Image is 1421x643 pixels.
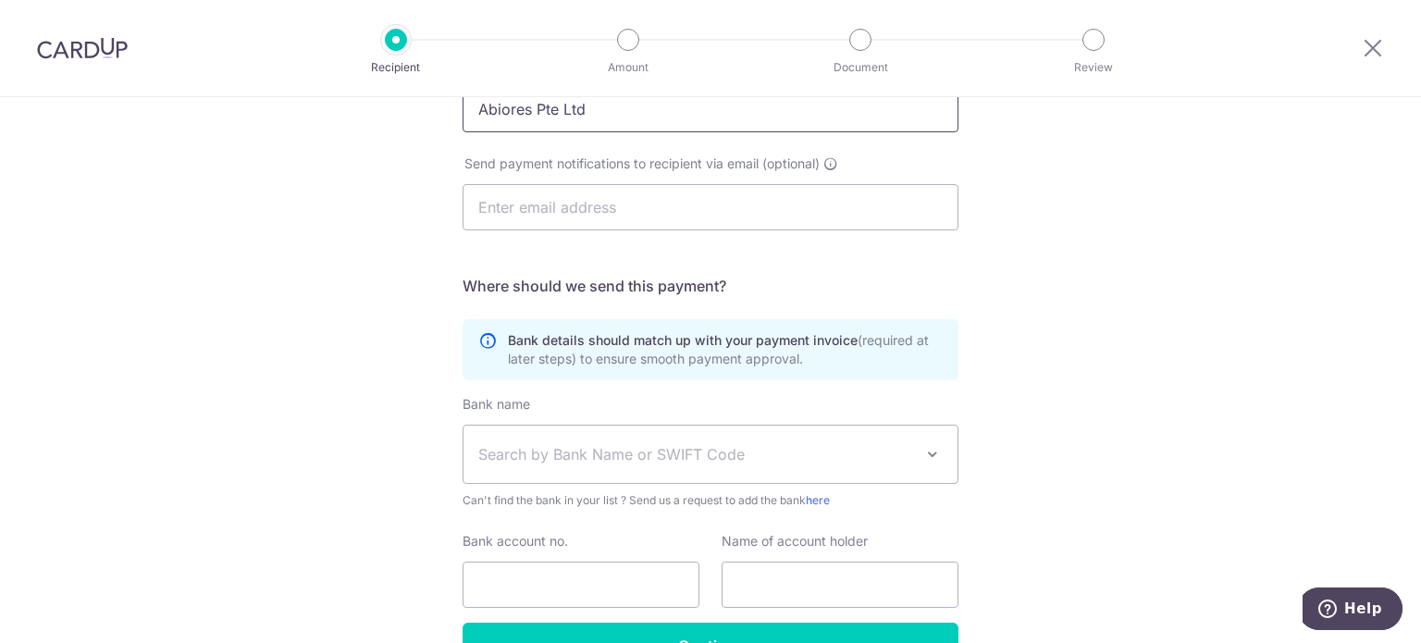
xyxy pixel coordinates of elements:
p: Document [792,58,929,77]
span: Send payment notifications to recipient via email (optional) [464,155,820,173]
h5: Where should we send this payment? [463,275,958,297]
p: Recipient [327,58,464,77]
p: Amount [560,58,697,77]
label: Bank name [463,395,530,414]
span: Can't find the bank in your list ? Send us a request to add the bank [463,491,958,510]
span: Search by Bank Name or SWIFT Code [478,443,913,465]
label: Name of account holder [722,532,868,550]
iframe: Opens a widget where you can find more information [1303,587,1402,634]
p: Bank details should match up with your payment invoice [508,331,943,368]
input: Enter email address [463,184,958,230]
p: Review [1025,58,1162,77]
span: Help [42,13,80,30]
img: CardUp [37,37,128,59]
a: here [806,493,830,507]
label: Bank account no. [463,532,568,550]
